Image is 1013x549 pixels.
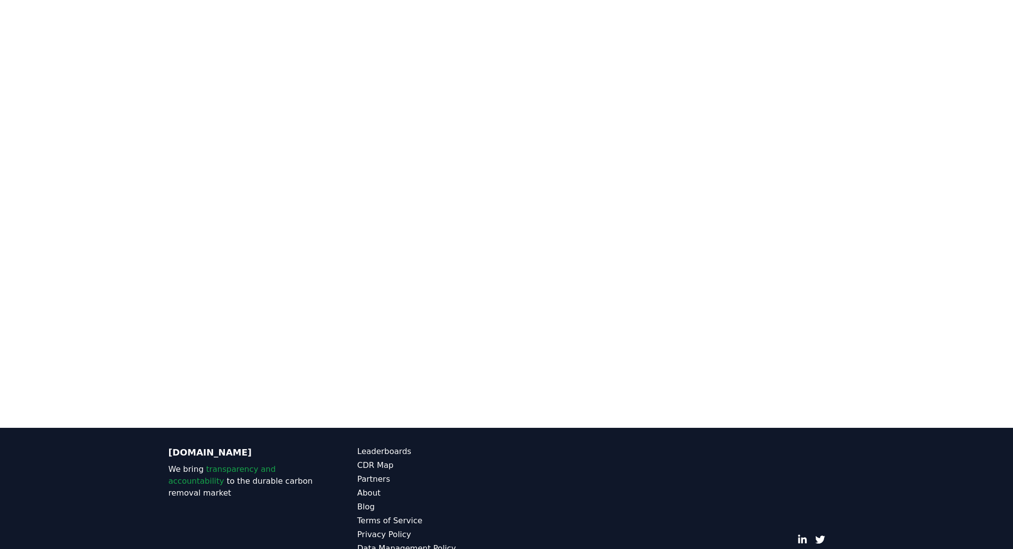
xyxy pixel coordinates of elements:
[815,535,825,545] a: Twitter
[357,529,507,541] a: Privacy Policy
[357,487,507,499] a: About
[357,473,507,485] a: Partners
[797,535,807,545] a: LinkedIn
[169,464,276,486] span: transparency and accountability
[357,501,507,513] a: Blog
[357,459,507,471] a: CDR Map
[357,515,507,527] a: Terms of Service
[169,446,318,459] p: [DOMAIN_NAME]
[357,446,507,457] a: Leaderboards
[169,463,318,499] p: We bring to the durable carbon removal market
